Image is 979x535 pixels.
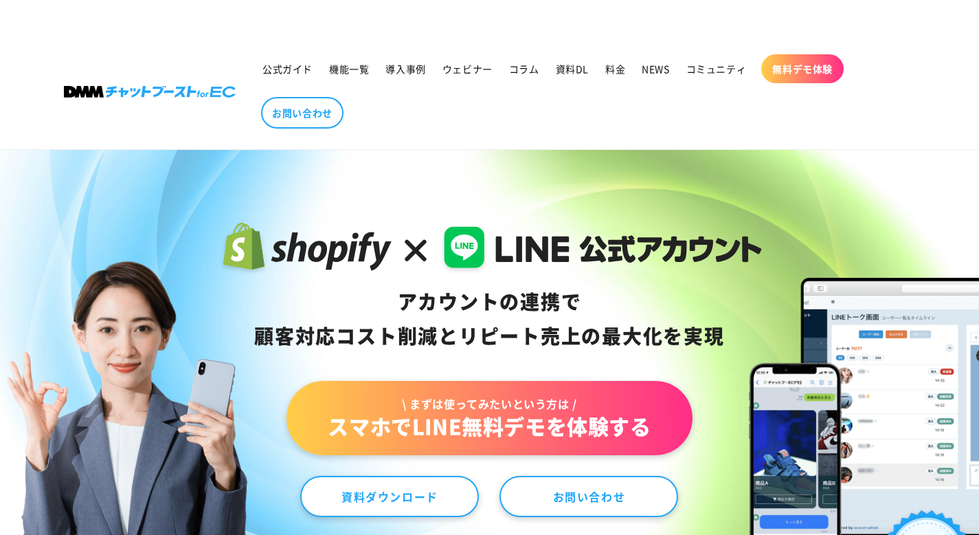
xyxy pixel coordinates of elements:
[772,63,833,75] span: 無料デモ体験
[548,54,597,83] a: 資料DL
[499,476,678,517] a: お問い合わせ
[64,86,236,98] img: 株式会社DMM Boost
[262,63,313,75] span: 公式ガイド
[254,54,321,83] a: 公式ガイド
[385,63,425,75] span: 導入事例
[272,107,333,119] span: お問い合わせ
[686,63,747,75] span: コミュニティ
[329,63,369,75] span: 機能一覧
[509,63,539,75] span: コラム
[597,54,633,83] a: 料金
[633,54,677,83] a: NEWS
[556,63,589,75] span: 資料DL
[286,381,692,455] a: \ まずは使ってみたいという方は /スマホでLINE無料デモを体験する
[328,396,651,411] span: \ まずは使ってみたいという方は /
[300,476,479,517] a: 資料ダウンロード
[442,63,493,75] span: ウェビナー
[261,97,344,129] a: お問い合わせ
[761,54,844,83] a: 無料デモ体験
[642,63,669,75] span: NEWS
[434,54,501,83] a: ウェビナー
[377,54,434,83] a: 導入事例
[501,54,548,83] a: コラム
[605,63,625,75] span: 料金
[678,54,755,83] a: コミュニティ
[217,285,762,353] div: アカウントの連携で 顧客対応コスト削減と リピート売上の 最大化を実現
[321,54,377,83] a: 機能一覧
